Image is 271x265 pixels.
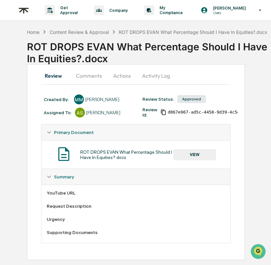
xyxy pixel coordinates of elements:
[41,124,231,140] div: Primary Document
[71,68,107,84] button: Comments
[17,30,109,37] input: Clear
[107,68,137,84] button: Actions
[13,95,41,102] span: Data Lookup
[160,109,166,115] span: Copy Id
[75,108,85,118] div: AS
[119,29,267,35] div: ROT DROPS EVAN What Percentage Should I Have In Equities?.docx
[4,93,44,105] a: 🔎Data Lookup
[47,190,225,196] div: YouTube URL
[85,97,119,102] div: [PERSON_NAME]
[47,217,225,222] div: Urgency
[27,29,39,35] div: Home
[41,169,231,185] div: Summary
[41,140,231,169] div: Primary Document
[22,50,108,57] div: Start new chat
[47,230,225,235] div: Supporting Documents
[74,94,84,104] div: MM
[41,68,71,84] button: Review
[142,96,174,102] div: Review Status:
[104,8,131,13] p: Company
[7,14,120,24] p: How can we help?
[16,2,32,18] img: logo
[54,130,94,135] span: Primary Document
[41,185,231,243] div: Summary
[41,68,231,84] div: secondary tabs example
[44,110,72,115] div: Assigned To:
[56,146,72,162] img: Document Icon
[50,29,109,35] div: Content Review & Approval
[54,174,74,179] span: Summary
[65,112,80,117] span: Pylon
[7,84,12,89] div: 🖐️
[177,95,206,103] div: Approved
[250,243,268,261] iframe: Open customer support
[112,52,120,60] button: Start new chat
[137,68,175,84] button: Activity Log
[22,57,83,62] div: We're available if you need us!
[7,50,18,62] img: 1746055101610-c473b297-6a78-478c-a979-82029cc54cd1
[45,80,84,92] a: 🗄️Attestations
[13,83,42,90] span: Preclearance
[54,83,82,90] span: Attestations
[55,5,81,15] p: Get Approval
[44,97,71,102] div: Created By: ‎ ‎
[168,110,260,115] span: d067e967-ad5c-4458-9d39-4c5d3c398511
[208,11,249,15] p: Users
[7,96,12,101] div: 🔎
[48,84,53,89] div: 🗄️
[154,5,186,15] p: My Compliance
[86,110,120,115] div: [PERSON_NAME]
[208,6,249,11] p: [PERSON_NAME]
[47,203,225,209] div: Request Description
[4,80,45,92] a: 🖐️Preclearance
[80,149,174,160] div: ROT DROPS EVAN What Percentage Should I Have In Equities?.docx
[27,36,271,65] div: ROT DROPS EVAN What Percentage Should I Have In Equities?.docx
[142,107,157,118] div: Review Id:
[46,111,80,117] a: Powered byPylon
[173,149,216,160] button: VIEW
